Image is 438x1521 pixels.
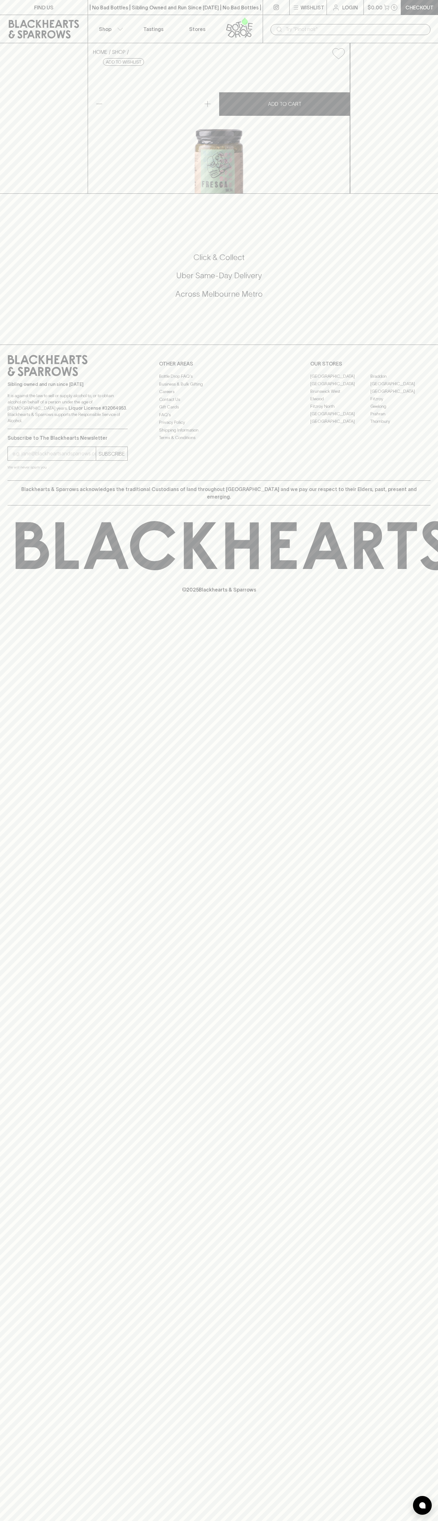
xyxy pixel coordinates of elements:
p: Blackhearts & Sparrows acknowledges the traditional Custodians of land throughout [GEOGRAPHIC_DAT... [12,485,426,500]
a: HOME [93,49,107,55]
a: [GEOGRAPHIC_DATA] [370,387,430,395]
p: SUBSCRIBE [99,450,125,458]
img: bubble-icon [419,1502,425,1508]
p: Shop [99,25,111,33]
p: 0 [393,6,395,9]
p: Checkout [405,4,434,11]
input: Try "Pinot noir" [286,24,425,34]
a: [GEOGRAPHIC_DATA] [310,380,370,387]
p: Sibling owned and run since [DATE] [8,381,128,387]
a: Privacy Policy [159,419,279,426]
a: Bottle Drop FAQ's [159,373,279,380]
p: Login [342,4,358,11]
a: Terms & Conditions [159,434,279,442]
p: Wishlist [301,4,324,11]
button: Shop [88,15,132,43]
a: Fitzroy North [310,402,370,410]
a: Geelong [370,402,430,410]
a: Elwood [310,395,370,402]
strong: Liquor License #32064953 [69,406,126,411]
a: Brunswick West [310,387,370,395]
a: Shipping Information [159,426,279,434]
p: Tastings [143,25,163,33]
h5: Uber Same-Day Delivery [8,270,430,281]
a: [GEOGRAPHIC_DATA] [310,372,370,380]
button: Add to wishlist [330,46,347,62]
p: $0.00 [368,4,383,11]
p: FIND US [34,4,54,11]
p: We will never spam you [8,464,128,470]
p: OUR STORES [310,360,430,367]
a: Fitzroy [370,395,430,402]
input: e.g. jane@blackheartsandsparrows.com.au [13,449,96,459]
a: [GEOGRAPHIC_DATA] [370,380,430,387]
a: Stores [175,15,219,43]
a: FAQ's [159,411,279,418]
img: 27468.png [88,64,350,193]
p: Stores [189,25,205,33]
a: [GEOGRAPHIC_DATA] [310,417,370,425]
a: Careers [159,388,279,396]
h5: Click & Collect [8,252,430,263]
a: Tastings [131,15,175,43]
button: ADD TO CART [219,92,350,116]
a: Gift Cards [159,403,279,411]
button: SUBSCRIBE [96,447,127,460]
a: Prahran [370,410,430,417]
p: It is against the law to sell or supply alcohol to, or to obtain alcohol on behalf of a person un... [8,392,128,424]
a: Braddon [370,372,430,380]
a: Thornbury [370,417,430,425]
a: Business & Bulk Gifting [159,380,279,388]
a: SHOP [112,49,126,55]
a: [GEOGRAPHIC_DATA] [310,410,370,417]
button: Add to wishlist [103,58,144,66]
p: Subscribe to The Blackhearts Newsletter [8,434,128,442]
div: Call to action block [8,227,430,332]
p: ADD TO CART [268,100,301,108]
a: Contact Us [159,396,279,403]
h5: Across Melbourne Metro [8,289,430,299]
p: OTHER AREAS [159,360,279,367]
